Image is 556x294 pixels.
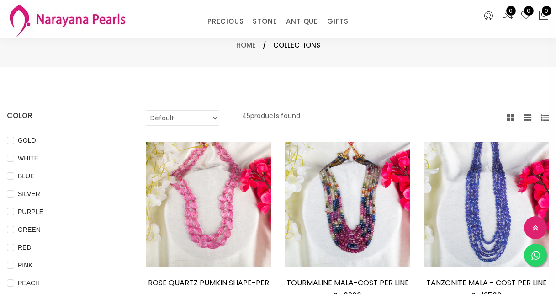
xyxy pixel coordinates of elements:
a: GIFTS [327,15,349,28]
span: RED [14,242,35,252]
a: PRECIOUS [207,15,244,28]
span: SILVER [14,189,44,199]
span: BLUE [14,171,38,181]
span: / [263,40,266,51]
a: TOURMALINE MALA-COST PER LINE [286,278,409,288]
span: PURPLE [14,207,47,217]
h4: COLOR [7,110,118,121]
button: 0 [538,10,549,22]
span: Collections [273,40,320,51]
span: GREEN [14,225,44,235]
a: TANZONITE MALA - COST PER LINE [426,278,547,288]
span: GOLD [14,135,40,145]
span: 0 [524,6,534,16]
p: 45 products found [242,110,300,126]
span: 0 [506,6,516,16]
a: STONE [253,15,277,28]
span: WHITE [14,153,42,163]
a: ANTIQUE [286,15,318,28]
a: 0 [520,10,531,22]
span: PINK [14,260,37,270]
span: PEACH [14,278,43,288]
a: Home [236,40,256,50]
a: 0 [503,10,514,22]
span: 0 [542,6,551,16]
